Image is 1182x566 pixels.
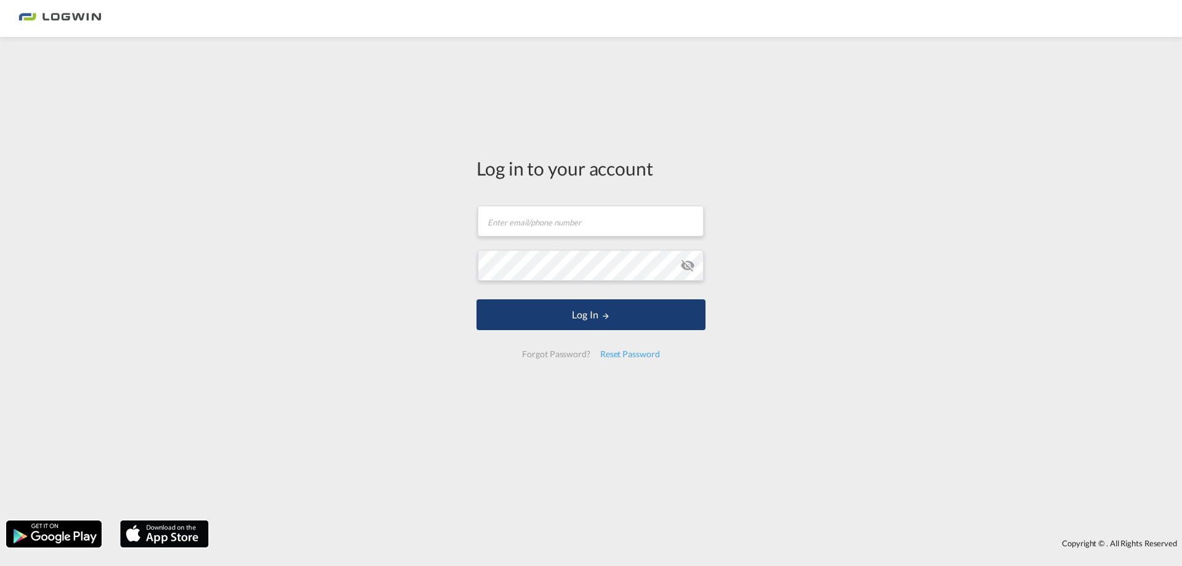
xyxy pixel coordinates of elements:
md-icon: icon-eye-off [680,258,695,273]
img: apple.png [119,519,210,549]
div: Log in to your account [476,155,706,181]
div: Copyright © . All Rights Reserved [215,533,1182,554]
div: Forgot Password? [517,343,595,365]
img: bc73a0e0d8c111efacd525e4c8ad7d32.png [18,5,102,33]
img: google.png [5,519,103,549]
div: Reset Password [595,343,665,365]
input: Enter email/phone number [478,206,704,237]
button: LOGIN [476,299,706,330]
